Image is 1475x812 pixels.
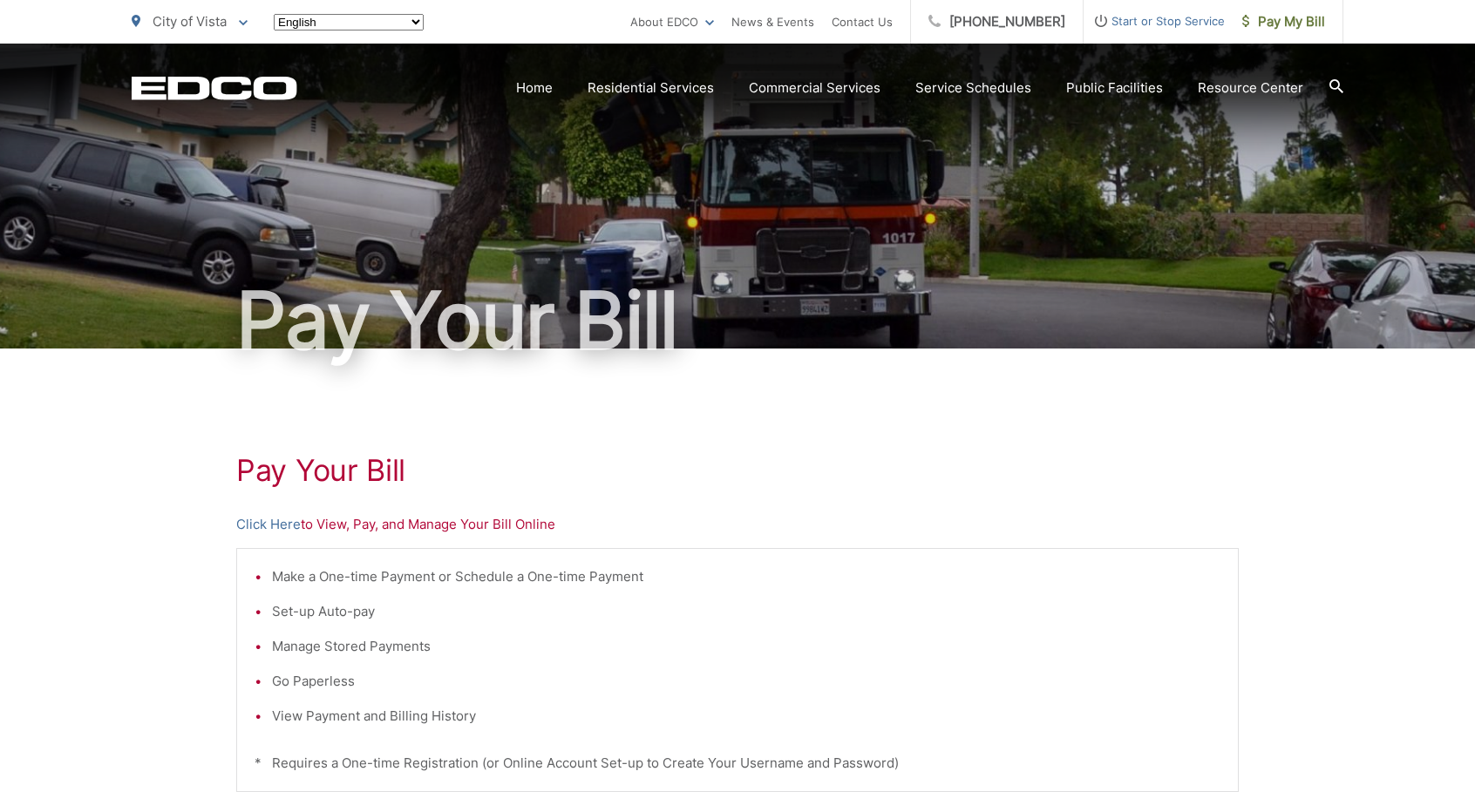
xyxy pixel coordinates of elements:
a: Resource Center [1198,78,1303,98]
li: Manage Stored Payments [272,636,1220,657]
a: Home [516,78,553,98]
a: Contact Us [832,11,893,32]
li: Set-up Auto-pay [272,601,1220,622]
li: Go Paperless [272,671,1220,692]
a: EDCD logo. Return to the homepage. [132,76,297,100]
p: to View, Pay, and Manage Your Bill Online [236,514,1239,535]
a: Residential Services [588,78,714,98]
a: Click Here [236,514,301,535]
span: Pay My Bill [1242,11,1325,32]
a: About EDCO [630,11,714,32]
span: City of Vista [153,13,227,30]
p: * Requires a One-time Registration (or Online Account Set-up to Create Your Username and Password) [255,753,1220,774]
h1: Pay Your Bill [132,277,1343,364]
li: Make a One-time Payment or Schedule a One-time Payment [272,566,1220,587]
a: Public Facilities [1066,78,1163,98]
li: View Payment and Billing History [272,706,1220,727]
a: Commercial Services [749,78,880,98]
h1: Pay Your Bill [236,453,1239,488]
a: Service Schedules [915,78,1031,98]
a: News & Events [731,11,814,32]
select: Select a language [274,14,424,30]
